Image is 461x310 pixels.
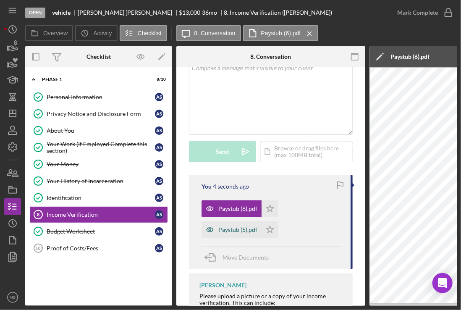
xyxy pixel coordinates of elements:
div: Checklist [86,53,111,60]
div: 8 / 10 [151,77,166,82]
div: 36 mo [202,9,217,16]
div: A S [155,177,163,185]
a: Your Work (If Employed Complete this section)AS [29,139,168,156]
button: Checklist [120,25,167,41]
a: Your MoneyAS [29,156,168,173]
div: Your Money [47,161,155,168]
div: 8. Income Verification ([PERSON_NAME]) [224,9,333,16]
a: Budget WorksheetAS [29,223,168,240]
div: A S [155,93,163,101]
div: A S [155,160,163,168]
a: 10Proof of Costs/FeesAS [29,240,168,257]
a: About YouAS [29,122,168,139]
div: About You [47,127,155,134]
tspan: 10 [35,246,40,251]
button: Activity [75,25,117,41]
a: Personal InformationAS [29,89,168,105]
div: Open [25,8,45,18]
a: Privacy Notice and Disclosure FormAS [29,105,168,122]
time: 2025-09-25 16:49 [213,183,249,190]
a: 8Income VerificationAS [29,206,168,223]
tspan: 8 [37,212,39,217]
a: IdentificationAS [29,189,168,206]
div: A S [155,227,163,236]
label: Activity [93,30,112,37]
button: Paystub (6).pdf [243,25,318,41]
div: Income Verification [47,211,155,218]
label: Overview [43,30,68,37]
label: 8. Conversation [194,30,236,37]
div: You [202,183,212,190]
div: A S [155,126,163,135]
button: Move Documents [202,247,277,268]
div: Paystub (6).pdf [218,205,257,212]
button: MB [4,289,21,306]
button: Paystub (6).pdf [202,200,278,217]
div: A S [155,194,163,202]
button: Mark Complete [389,4,457,21]
button: Send [189,141,256,162]
label: Paystub (6).pdf [261,30,301,37]
span: $13,000 [179,9,201,16]
div: 8. Conversation [251,53,291,60]
div: Open Intercom Messenger [432,273,453,293]
div: Proof of Costs/Fees [47,245,155,252]
div: Your Work (If Employed Complete this section) [47,141,155,154]
div: [PERSON_NAME] [199,282,246,289]
div: Budget Worksheet [47,228,155,235]
div: A S [155,210,163,219]
a: Your History of IncarcerationAS [29,173,168,189]
div: Send [216,141,229,162]
button: Overview [25,25,73,41]
button: Paystub (5).pdf [202,221,278,238]
div: Paystub (6).pdf [390,53,430,60]
div: A S [155,143,163,152]
div: Paystub (5).pdf [218,226,257,233]
text: MB [10,295,16,300]
div: Mark Complete [397,4,438,21]
button: 8. Conversation [176,25,241,41]
div: Privacy Notice and Disclosure Form [47,110,155,117]
div: A S [155,244,163,252]
div: Phase 1 [42,77,145,82]
div: Personal Information [47,94,155,100]
div: Identification [47,194,155,201]
b: vehicle [52,9,71,16]
div: Your History of Incarceration [47,178,155,184]
div: A S [155,110,163,118]
label: Checklist [138,30,162,37]
div: [PERSON_NAME] [PERSON_NAME] [78,9,179,16]
span: Move Documents [223,254,269,261]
